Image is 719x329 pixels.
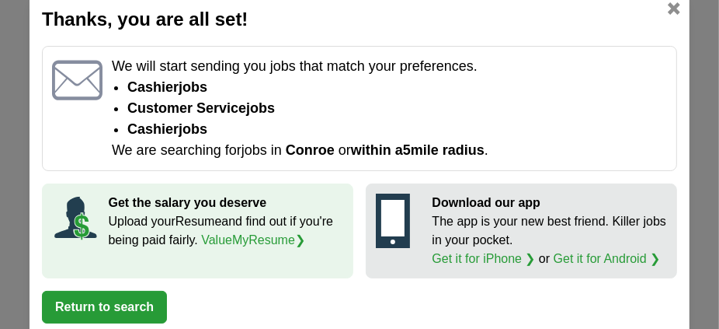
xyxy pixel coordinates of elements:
p: Download our app [432,194,668,212]
p: Upload your Resume and find out if you're being paid fairly. [109,212,344,250]
p: The app is your new best friend. Killer jobs in your pocket. or [432,212,668,268]
li: Customer Service jobs [127,98,667,119]
h2: Thanks, you are all set! [42,5,677,33]
p: Get the salary you deserve [109,194,344,212]
li: Cashier jobs [127,77,667,98]
span: within a 5 mile radius [351,142,485,158]
span: Conroe [286,142,335,158]
a: Get it for Android ❯ [554,252,661,265]
a: ValueMyResume❯ [201,233,305,247]
p: We will start sending you jobs that match your preferences. [112,56,667,77]
p: We are searching for jobs in or . [112,140,667,161]
li: Cashier jobs [127,119,667,140]
button: Return to search [42,291,167,324]
a: Get it for iPhone ❯ [432,252,536,265]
